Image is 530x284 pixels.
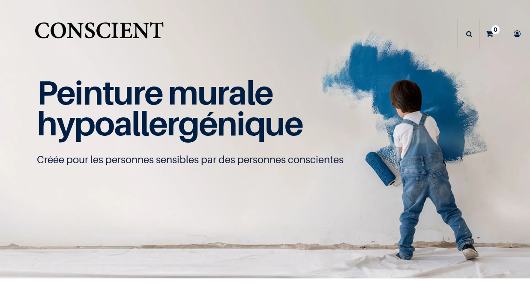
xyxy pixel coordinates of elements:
img: Conscient [33,17,165,51]
a: Logo of Conscient [33,17,165,51]
span: Peinture murale [37,72,273,112]
p: Créée pour les personnes sensibles par des personnes conscientes [37,153,493,167]
a: 0 [480,19,504,49]
sup: 0 [491,25,500,34]
span: hypoallergénique [37,103,303,143]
